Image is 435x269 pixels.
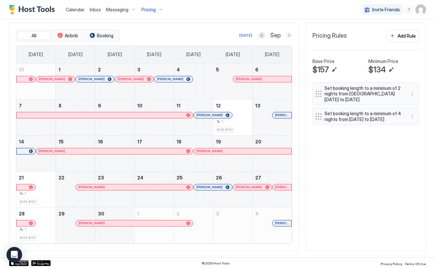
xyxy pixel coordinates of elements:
td: September 10, 2025 [134,99,174,135]
td: September 15, 2025 [56,135,95,171]
span: 8 [59,103,61,108]
a: September 5, 2025 [213,64,252,76]
a: September 28, 2025 [16,208,56,220]
button: More options [408,113,416,120]
a: Friday [219,46,246,63]
div: menu [408,90,416,98]
span: Invite Friends [372,7,400,13]
div: [PERSON_NAME] [196,185,230,189]
td: September 3, 2025 [134,64,174,100]
span: 3 [137,67,140,72]
td: September 23, 2025 [95,171,134,207]
span: [PERSON_NAME] [196,185,223,189]
td: October 4, 2025 [252,207,292,243]
span: [DATE] [68,52,83,57]
a: Monday [62,46,89,63]
span: 2 [177,211,179,216]
span: $134 [368,65,386,75]
span: 9 [98,103,101,108]
td: September 4, 2025 [174,64,213,100]
div: [PERSON_NAME] [236,185,269,189]
a: September 23, 2025 [95,172,134,184]
span: [PERSON_NAME] [PERSON_NAME] [275,221,289,225]
span: Booking [97,33,113,39]
a: September 13, 2025 [253,100,292,112]
span: 25 [177,175,183,180]
td: September 26, 2025 [213,171,252,207]
span: 15 [59,139,64,144]
td: September 9, 2025 [95,99,134,135]
div: App Store [9,260,29,266]
span: Terms Of Use [405,262,426,266]
a: Thursday [180,46,207,63]
a: Terms Of Use [405,260,426,267]
span: [PERSON_NAME] [196,113,223,117]
span: 4 [177,67,180,72]
span: 10 [137,103,142,108]
span: 6 [255,67,258,72]
a: September 7, 2025 [16,100,56,112]
span: © 2025 Host Tools [202,261,230,265]
div: User profile [415,5,426,15]
td: September 5, 2025 [213,64,252,100]
a: September 17, 2025 [135,136,174,148]
td: September 13, 2025 [252,99,292,135]
a: September 16, 2025 [95,136,134,148]
span: 11 [177,103,180,108]
span: 1 [24,191,26,195]
div: [PERSON_NAME] [78,185,190,189]
td: September 28, 2025 [16,207,56,243]
td: August 31, 2025 [16,64,56,100]
span: Minimum Price [368,58,398,64]
a: September 1, 2025 [56,64,95,76]
div: Open Intercom Messenger [7,247,22,263]
span: 31 [19,67,24,72]
a: Privacy Policy [381,260,402,267]
a: September 10, 2025 [135,100,174,112]
span: Calendar [66,7,85,12]
span: 19 [216,139,221,144]
span: [DATE] [108,52,122,57]
span: [PERSON_NAME] [275,113,289,117]
span: 20 [255,139,261,144]
td: September 18, 2025 [174,135,213,171]
span: Pricing [141,7,156,13]
td: September 27, 2025 [252,171,292,207]
span: [PERSON_NAME] [275,185,289,189]
span: 22 [59,175,64,180]
a: September 20, 2025 [253,136,292,148]
button: All [18,31,50,40]
div: [PERSON_NAME] [118,77,151,81]
span: [DATE] [186,52,201,57]
a: September 21, 2025 [16,172,56,184]
td: September 16, 2025 [95,135,134,171]
div: menu [405,6,413,14]
td: September 6, 2025 [252,64,292,100]
span: $163-$181 [217,128,233,132]
span: Privacy Policy [381,262,402,266]
a: September 8, 2025 [56,100,95,112]
span: 27 [255,175,261,180]
span: 3 [216,211,219,216]
span: [DATE] [29,52,43,57]
button: [DATE] [238,31,253,39]
span: 23 [98,175,104,180]
span: 4 [255,211,258,216]
td: September 24, 2025 [134,171,174,207]
button: Next month [286,32,292,39]
span: 1 [59,67,60,72]
td: September 12, 2025 [213,99,252,135]
span: 5 [216,67,219,72]
span: 1 [221,119,223,123]
span: 26 [216,175,222,180]
td: October 3, 2025 [213,207,252,243]
span: Base Price [312,58,335,64]
a: September 24, 2025 [135,172,174,184]
a: September 9, 2025 [95,100,134,112]
a: September 4, 2025 [174,64,213,76]
a: September 29, 2025 [56,208,95,220]
a: September 26, 2025 [213,172,252,184]
button: Booking [85,31,118,40]
span: 28 [19,211,25,216]
span: Airbnb [65,33,78,39]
